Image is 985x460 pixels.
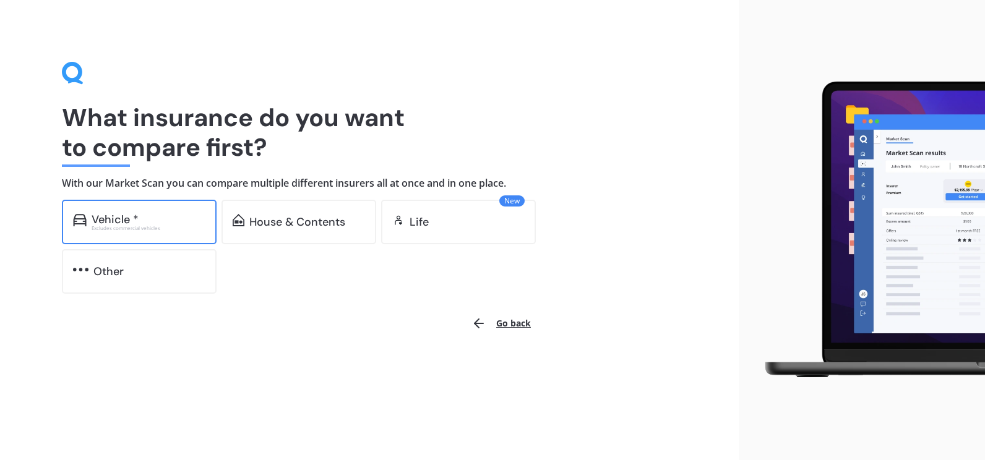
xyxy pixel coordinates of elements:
div: Life [410,216,429,228]
div: House & Contents [249,216,345,228]
div: Other [93,265,124,278]
div: Excludes commercial vehicles [92,226,205,231]
div: Vehicle * [92,213,139,226]
img: other.81dba5aafe580aa69f38.svg [73,263,88,276]
img: car.f15378c7a67c060ca3f3.svg [73,214,87,226]
button: Go back [464,309,538,338]
img: laptop.webp [749,75,985,385]
h4: With our Market Scan you can compare multiple different insurers all at once and in one place. [62,177,677,190]
h1: What insurance do you want to compare first? [62,103,677,162]
img: home-and-contents.b802091223b8502ef2dd.svg [233,214,244,226]
img: life.f720d6a2d7cdcd3ad642.svg [392,214,405,226]
span: New [499,195,525,207]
